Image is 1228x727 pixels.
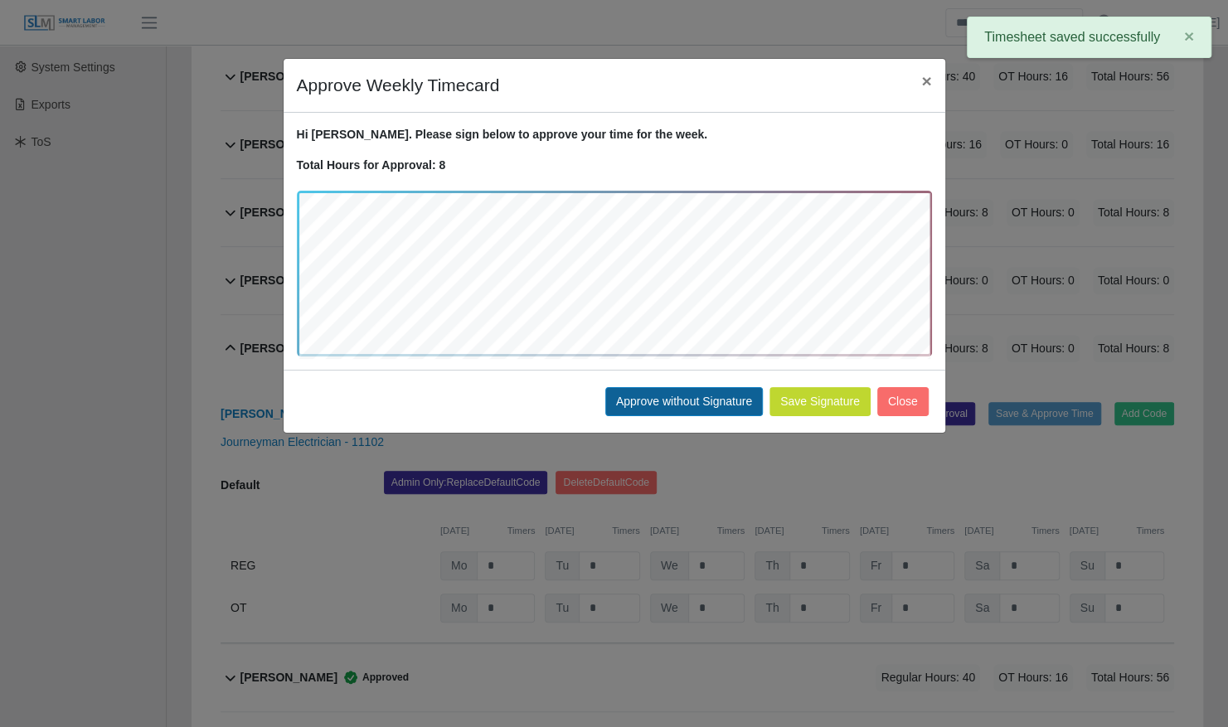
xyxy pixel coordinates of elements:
[1184,27,1194,46] span: ×
[877,387,929,416] button: Close
[297,128,708,141] strong: Hi [PERSON_NAME]. Please sign below to approve your time for the week.
[605,387,763,416] button: Approve without Signature
[921,71,931,90] span: ×
[297,72,500,99] h4: Approve Weekly Timecard
[769,387,871,416] button: Save Signature
[297,158,446,172] strong: Total Hours for Approval: 8
[967,17,1211,58] div: Timesheet saved successfully
[908,59,944,103] button: Close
